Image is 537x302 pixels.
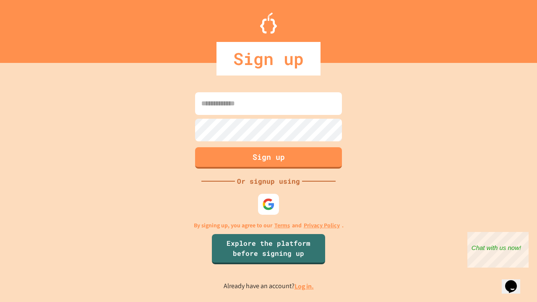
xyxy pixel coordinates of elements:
a: Terms [274,221,290,230]
a: Explore the platform before signing up [212,234,325,264]
iframe: chat widget [502,268,529,294]
div: Or signup using [235,176,302,186]
img: google-icon.svg [262,198,275,211]
p: Already have an account? [224,281,314,292]
button: Sign up [195,147,342,169]
a: Privacy Policy [304,221,340,230]
p: By signing up, you agree to our and . [194,221,344,230]
div: Sign up [216,42,321,75]
iframe: chat widget [467,232,529,268]
a: Log in. [295,282,314,291]
img: Logo.svg [260,13,277,34]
